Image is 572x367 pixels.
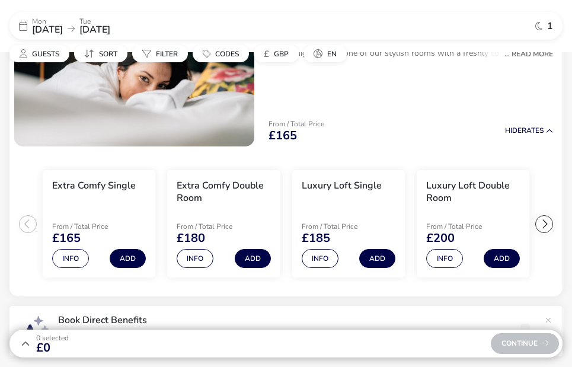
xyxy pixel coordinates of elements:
[79,18,110,25] p: Tue
[132,45,193,62] naf-pibe-menu-bar-item: Filter
[193,45,249,62] button: Codes
[9,45,69,62] button: Guests
[37,165,161,283] swiper-slide: 1 / 6
[177,232,205,244] span: £180
[303,45,347,62] button: en
[501,340,549,347] span: Continue
[505,127,553,135] button: HideRates
[235,249,271,268] button: Add
[254,45,303,62] naf-pibe-menu-bar-item: £GBP
[177,223,261,230] p: From / Total Price
[302,232,330,244] span: £185
[161,165,286,283] swiper-slide: 2 / 6
[426,223,510,230] p: From / Total Price
[52,180,136,192] h3: Extra Comfy Single
[32,23,63,36] span: [DATE]
[215,49,239,59] span: Codes
[36,342,69,354] span: £0
[484,249,520,268] button: Add
[302,223,386,230] p: From / Total Price
[74,45,127,62] button: Sort
[274,49,289,59] span: GBP
[426,180,520,205] h3: Luxury Loft Double Room
[9,45,74,62] naf-pibe-menu-bar-item: Guests
[327,49,337,59] span: en
[52,249,89,268] button: Info
[52,223,136,230] p: From / Total Price
[359,249,395,268] button: Add
[264,48,269,60] i: £
[269,120,324,127] p: From / Total Price
[491,333,559,354] div: Continue
[110,249,146,268] button: Add
[426,249,463,268] button: Info
[505,126,522,135] span: Hide
[156,49,178,59] span: Filter
[9,12,563,40] div: Mon[DATE]Tue[DATE]1
[79,23,110,36] span: [DATE]
[52,232,81,244] span: £165
[302,180,382,192] h3: Luxury Loft Single
[99,49,117,59] span: Sort
[547,21,553,31] span: 1
[177,180,270,205] h3: Extra Comfy Double Room
[32,49,59,59] span: Guests
[269,130,297,142] span: £165
[36,333,69,343] span: 0 Selected
[286,165,411,283] swiper-slide: 3 / 6
[74,45,132,62] naf-pibe-menu-bar-item: Sort
[32,18,63,25] p: Mon
[302,249,338,268] button: Info
[132,45,188,62] button: Filter
[58,315,539,325] p: Book Direct Benefits
[426,232,455,244] span: £200
[254,45,299,62] button: £GBP
[14,11,254,146] swiper-slide: 1 / 1
[177,249,213,268] button: Info
[193,45,254,62] naf-pibe-menu-bar-item: Codes
[303,45,351,62] naf-pibe-menu-bar-item: en
[411,165,535,283] swiper-slide: 4 / 6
